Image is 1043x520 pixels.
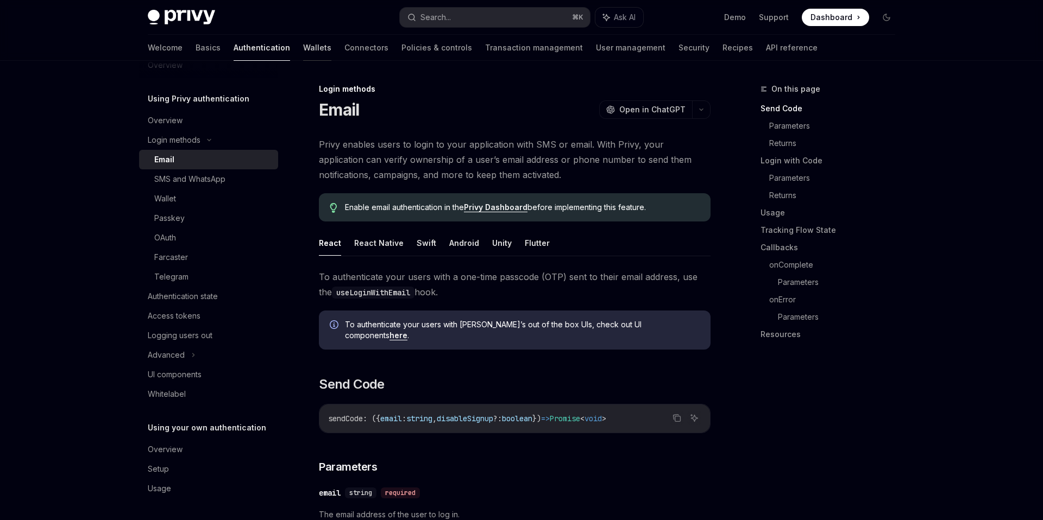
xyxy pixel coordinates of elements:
[532,414,541,423] span: })
[148,309,200,322] div: Access tokens
[724,12,746,23] a: Demo
[595,8,643,27] button: Ask AI
[493,414,502,423] span: ?:
[319,487,341,498] div: email
[541,414,550,423] span: =>
[332,287,414,299] code: useLoginWithEmail
[139,169,278,189] a: SMS and WhatsApp
[769,169,904,187] a: Parameters
[139,267,278,287] a: Telegram
[761,152,904,169] a: Login with Code
[148,35,183,61] a: Welcome
[525,230,550,256] button: Flutter
[139,459,278,479] a: Setup
[769,135,904,152] a: Returns
[761,239,904,256] a: Callbacks
[148,10,215,25] img: dark logo
[585,414,602,423] span: void
[502,414,532,423] span: boolean
[769,256,904,274] a: onComplete
[319,84,711,94] div: Login methods
[148,92,249,105] h5: Using Privy authentication
[148,134,200,147] div: Login methods
[580,414,585,423] span: <
[345,202,700,213] span: Enable email authentication in the before implementing this feature.
[687,411,701,425] button: Ask AI
[139,479,278,498] a: Usage
[139,208,278,228] a: Passkey
[778,308,904,326] a: Parameters
[139,111,278,130] a: Overview
[802,9,869,26] a: Dashboard
[769,291,904,308] a: onError
[154,270,189,283] div: Telegram
[380,414,402,423] span: email
[154,212,185,225] div: Passkey
[722,35,753,61] a: Recipes
[319,459,377,474] span: Parameters
[148,290,218,303] div: Authentication state
[389,331,407,340] a: here
[492,230,512,256] button: Unity
[139,384,278,404] a: Whitelabel
[319,376,385,393] span: Send Code
[139,326,278,345] a: Logging users out
[139,287,278,306] a: Authentication state
[345,319,700,341] span: To authenticate your users with [PERSON_NAME]’s out of the box UIs, check out UI components .
[778,274,904,291] a: Parameters
[154,251,188,264] div: Farcaster
[148,462,169,475] div: Setup
[401,35,472,61] a: Policies & controls
[619,104,686,115] span: Open in ChatGPT
[319,100,359,119] h1: Email
[437,414,493,423] span: disableSignup
[148,368,202,381] div: UI components
[154,192,176,205] div: Wallet
[485,35,583,61] a: Transaction management
[572,13,583,22] span: ⌘ K
[766,35,818,61] a: API reference
[381,487,420,498] div: required
[420,11,451,24] div: Search...
[139,248,278,267] a: Farcaster
[139,150,278,169] a: Email
[330,320,341,331] svg: Info
[303,35,331,61] a: Wallets
[449,230,479,256] button: Android
[330,203,337,213] svg: Tip
[550,414,580,423] span: Promise
[602,414,606,423] span: >
[148,329,212,342] div: Logging users out
[614,12,636,23] span: Ask AI
[402,414,406,423] span: :
[406,414,432,423] span: string
[599,100,692,119] button: Open in ChatGPT
[363,414,380,423] span: : ({
[196,35,221,61] a: Basics
[319,230,341,256] button: React
[878,9,895,26] button: Toggle dark mode
[139,228,278,248] a: OAuth
[319,137,711,182] span: Privy enables users to login to your application with SMS or email. With Privy, your application ...
[319,269,711,300] span: To authenticate your users with a one-time passcode (OTP) sent to their email address, use the hook.
[417,230,436,256] button: Swift
[464,202,527,212] a: Privy Dashboard
[148,421,266,434] h5: Using your own authentication
[349,489,372,497] span: string
[148,388,186,401] div: Whitelabel
[148,114,183,127] div: Overview
[432,414,437,423] span: ,
[139,440,278,459] a: Overview
[148,443,183,456] div: Overview
[761,100,904,117] a: Send Code
[148,348,185,362] div: Advanced
[810,12,852,23] span: Dashboard
[344,35,388,61] a: Connectors
[769,187,904,204] a: Returns
[139,306,278,326] a: Access tokens
[154,153,174,166] div: Email
[139,189,278,208] a: Wallet
[670,411,684,425] button: Copy the contents from the code block
[769,117,904,135] a: Parameters
[759,12,789,23] a: Support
